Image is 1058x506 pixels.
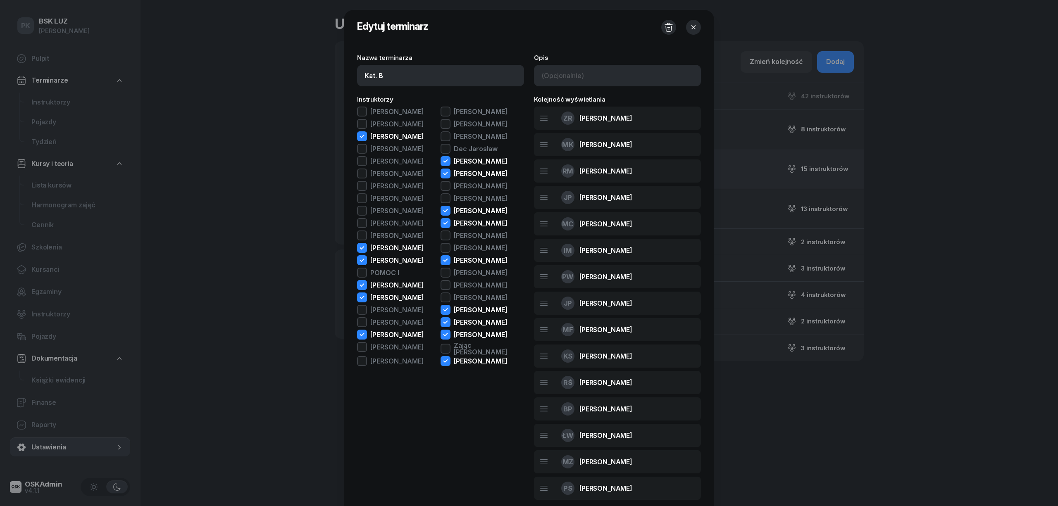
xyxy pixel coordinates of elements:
[357,330,424,342] button: [PERSON_NAME]
[441,218,508,230] button: [PERSON_NAME]
[564,194,572,201] span: JP
[441,169,508,181] button: [PERSON_NAME]
[579,300,632,306] div: [PERSON_NAME]
[441,107,508,119] button: [PERSON_NAME]
[370,344,424,350] div: [PERSON_NAME]
[441,268,508,280] button: [PERSON_NAME]
[454,133,508,140] div: [PERSON_NAME]
[441,193,508,206] button: [PERSON_NAME]
[357,131,424,144] button: [PERSON_NAME]
[454,158,508,164] div: [PERSON_NAME]
[454,183,508,189] div: [PERSON_NAME]
[370,358,424,364] div: [PERSON_NAME]
[370,220,424,226] div: [PERSON_NAME]
[357,218,424,230] button: [PERSON_NAME]
[357,107,424,119] button: [PERSON_NAME]
[534,65,701,86] input: (Opcjonalnie)
[454,145,498,152] div: Dec Jarosław
[441,206,508,218] button: [PERSON_NAME]
[357,119,424,131] button: [PERSON_NAME]
[357,268,399,280] button: POMOC I
[579,115,632,121] div: [PERSON_NAME]
[441,230,508,243] button: [PERSON_NAME]
[370,282,424,288] div: [PERSON_NAME]
[454,170,508,177] div: [PERSON_NAME]
[579,458,632,465] div: [PERSON_NAME]
[579,485,632,492] div: [PERSON_NAME]
[370,145,424,152] div: [PERSON_NAME]
[370,232,424,239] div: [PERSON_NAME]
[370,183,424,189] div: [PERSON_NAME]
[454,257,508,264] div: [PERSON_NAME]
[370,133,424,140] div: [PERSON_NAME]
[357,317,424,330] button: [PERSON_NAME]
[357,255,424,268] button: [PERSON_NAME]
[441,131,508,144] button: [PERSON_NAME]
[562,326,573,333] span: MF
[357,280,424,292] button: [PERSON_NAME]
[562,432,574,439] span: ŁW
[454,207,508,214] div: [PERSON_NAME]
[370,195,424,202] div: [PERSON_NAME]
[454,195,508,202] div: [PERSON_NAME]
[579,221,632,227] div: [PERSON_NAME]
[454,245,508,251] div: [PERSON_NAME]
[441,255,508,268] button: [PERSON_NAME]
[579,432,632,439] div: [PERSON_NAME]
[370,294,424,301] div: [PERSON_NAME]
[370,269,399,276] div: POMOC I
[563,115,572,122] span: ZR
[454,108,508,115] div: [PERSON_NAME]
[357,206,424,218] button: [PERSON_NAME]
[562,141,574,148] span: MK
[579,247,632,254] div: [PERSON_NAME]
[357,243,424,255] button: [PERSON_NAME]
[579,168,632,174] div: [PERSON_NAME]
[441,119,508,131] button: [PERSON_NAME]
[579,194,632,201] div: [PERSON_NAME]
[441,305,508,317] button: [PERSON_NAME]
[454,294,508,301] div: [PERSON_NAME]
[441,243,508,255] button: [PERSON_NAME]
[370,257,424,264] div: [PERSON_NAME]
[441,292,508,305] button: [PERSON_NAME]
[579,141,632,148] div: [PERSON_NAME]
[454,220,508,226] div: [PERSON_NAME]
[370,170,424,177] div: [PERSON_NAME]
[562,168,574,175] span: RM
[370,207,424,214] div: [PERSON_NAME]
[454,232,508,239] div: [PERSON_NAME]
[441,280,508,292] button: [PERSON_NAME]
[562,458,574,466] span: MZ
[579,273,632,280] div: [PERSON_NAME]
[357,193,424,206] button: [PERSON_NAME]
[454,269,508,276] div: [PERSON_NAME]
[370,121,424,127] div: [PERSON_NAME]
[562,273,574,280] span: PW
[564,300,572,307] span: JP
[562,221,574,228] span: MC
[370,158,424,164] div: [PERSON_NAME]
[357,65,524,86] input: Wprowadź nazwę...
[357,181,424,193] button: [PERSON_NAME]
[454,331,508,338] div: [PERSON_NAME]
[563,485,572,492] span: PS
[370,306,424,313] div: [PERSON_NAME]
[441,317,508,330] button: [PERSON_NAME]
[370,331,424,338] div: [PERSON_NAME]
[357,230,424,243] button: [PERSON_NAME]
[357,292,424,305] button: [PERSON_NAME]
[441,181,508,193] button: [PERSON_NAME]
[454,282,508,288] div: [PERSON_NAME]
[563,353,573,360] span: KS
[563,379,572,386] span: RŚ
[357,169,424,181] button: [PERSON_NAME]
[441,330,508,342] button: [PERSON_NAME]
[454,342,524,355] div: Zając [PERSON_NAME]
[441,144,498,156] button: Dec Jarosław
[579,379,632,386] div: [PERSON_NAME]
[454,319,508,325] div: [PERSON_NAME]
[579,326,632,333] div: [PERSON_NAME]
[441,156,508,169] button: [PERSON_NAME]
[441,342,524,356] button: Zając [PERSON_NAME]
